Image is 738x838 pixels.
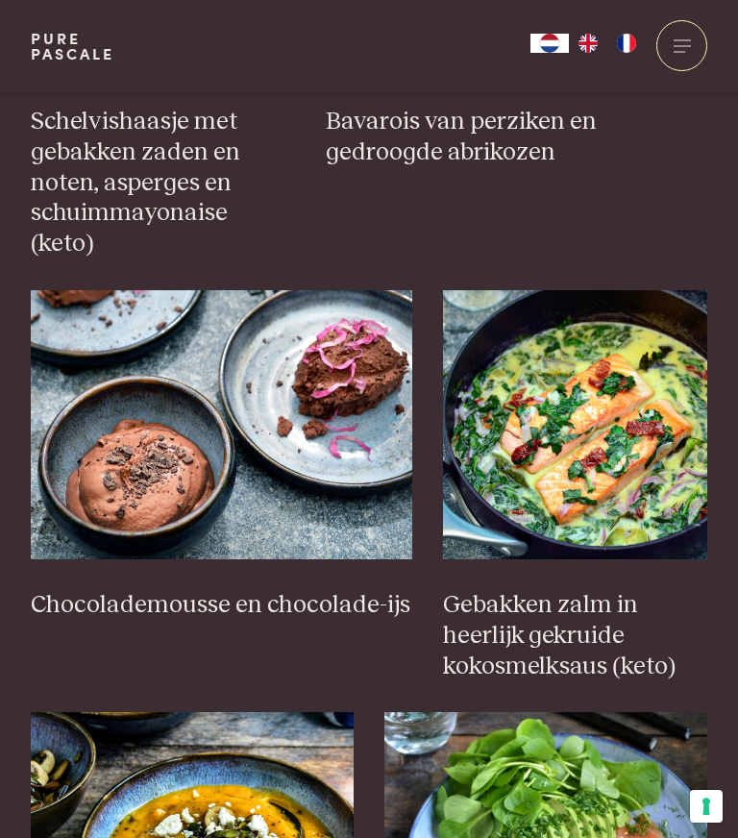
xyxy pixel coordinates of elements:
[31,107,295,259] h3: Schelvishaasje met gebakken zaden en noten, asperges en schuimmayonaise (keto)
[530,34,569,53] div: Language
[569,34,646,53] ul: Language list
[31,290,413,559] img: Chocolademousse en chocolade-ijs
[530,34,646,53] aside: Language selected: Nederlands
[443,590,707,682] h3: Gebakken zalm in heerlijk gekruide kokosmelksaus (keto)
[607,34,646,53] a: FR
[569,34,607,53] a: EN
[31,290,413,621] a: Chocolademousse en chocolade-ijs Chocolademousse en chocolade-ijs
[443,290,707,682] a: Gebakken zalm in heerlijk gekruide kokosmelksaus (keto) Gebakken zalm in heerlijk gekruide kokosm...
[690,790,723,823] button: Uw voorkeuren voor toestemming voor trackingtechnologieën
[326,107,708,168] h3: Bavarois van perziken en gedroogde abrikozen
[31,31,114,62] a: PurePascale
[443,290,707,559] img: Gebakken zalm in heerlijk gekruide kokosmelksaus (keto)
[530,34,569,53] a: NL
[31,590,413,621] h3: Chocolademousse en chocolade-ijs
